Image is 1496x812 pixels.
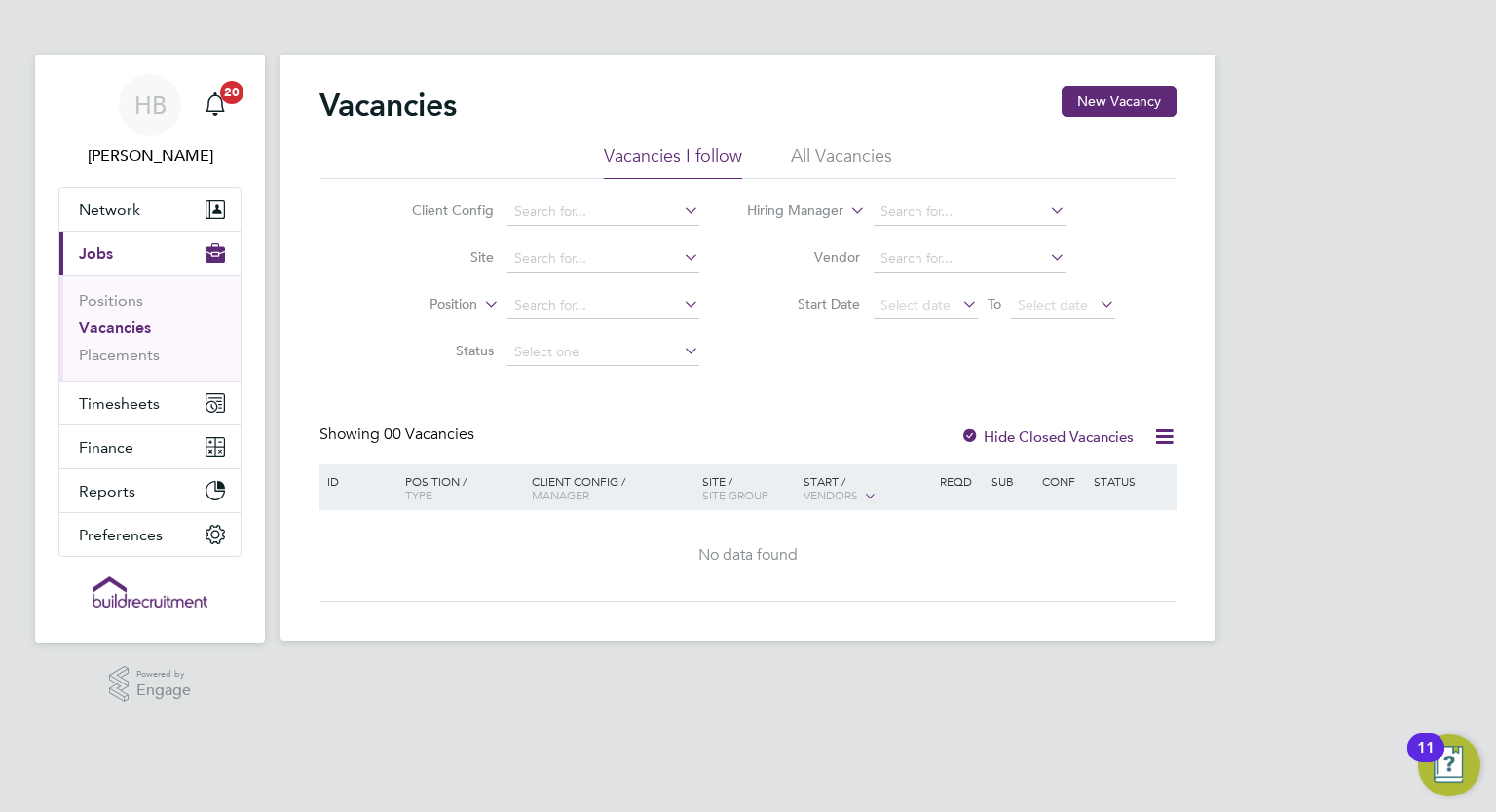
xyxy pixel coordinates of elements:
span: Network [79,201,140,219]
li: All Vacancies [791,144,892,179]
div: Site / [697,464,800,511]
a: 20 [196,74,235,136]
img: buildrec-logo-retina.png [93,576,207,608]
div: Reqd [935,464,986,498]
div: Jobs [59,275,241,381]
span: Type [405,487,432,502]
a: Placements [79,346,160,364]
input: Search for... [507,245,699,273]
label: Status [382,342,494,359]
button: Preferences [59,513,241,556]
span: Select date [1018,296,1088,314]
button: Reports [59,469,241,512]
div: Sub [987,464,1037,498]
span: Reports [79,482,135,500]
button: Finance [59,425,241,468]
span: Preferences [79,526,163,544]
div: Client Config / [527,464,697,511]
span: Vendors [804,487,858,502]
span: Select date [880,296,951,314]
span: To [982,291,1007,316]
label: Client Config [382,202,494,219]
div: 11 [1417,748,1435,773]
div: No data found [322,545,1174,566]
div: Status [1089,464,1174,498]
a: Positions [79,291,143,310]
a: Go to home page [58,576,242,608]
label: Hiring Manager [731,202,843,221]
a: Powered byEngage [109,666,192,703]
div: ID [322,464,391,498]
input: Select one [507,339,699,366]
span: Finance [79,438,133,457]
span: Engage [136,683,191,699]
button: New Vacancy [1062,86,1177,117]
span: HB [134,92,167,118]
span: Powered by [136,666,191,683]
div: Conf [1037,464,1088,498]
span: Manager [532,487,589,502]
label: Site [382,248,494,266]
nav: Main navigation [35,55,265,643]
span: Site Group [702,487,768,502]
span: Timesheets [79,394,160,413]
li: Vacancies I follow [604,144,742,179]
div: Showing [319,424,478,445]
button: Open Resource Center, 11 new notifications [1418,734,1480,796]
input: Search for... [874,245,1066,273]
label: Hide Closed Vacancies [960,427,1134,446]
h2: Vacancies [319,86,457,125]
a: HB[PERSON_NAME] [58,74,242,167]
span: Hayley Barrance [58,144,242,167]
button: Network [59,188,241,231]
button: Jobs [59,232,241,275]
input: Search for... [507,199,699,226]
span: 20 [220,81,243,104]
button: Timesheets [59,382,241,424]
span: 00 Vacancies [384,424,474,444]
label: Vendor [748,248,860,266]
div: Position / [391,464,527,511]
span: Jobs [79,244,113,263]
label: Position [365,295,477,314]
div: Start / [799,464,935,513]
input: Search for... [507,292,699,319]
a: Vacancies [79,318,151,337]
label: Start Date [748,295,860,313]
input: Search for... [874,199,1066,226]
